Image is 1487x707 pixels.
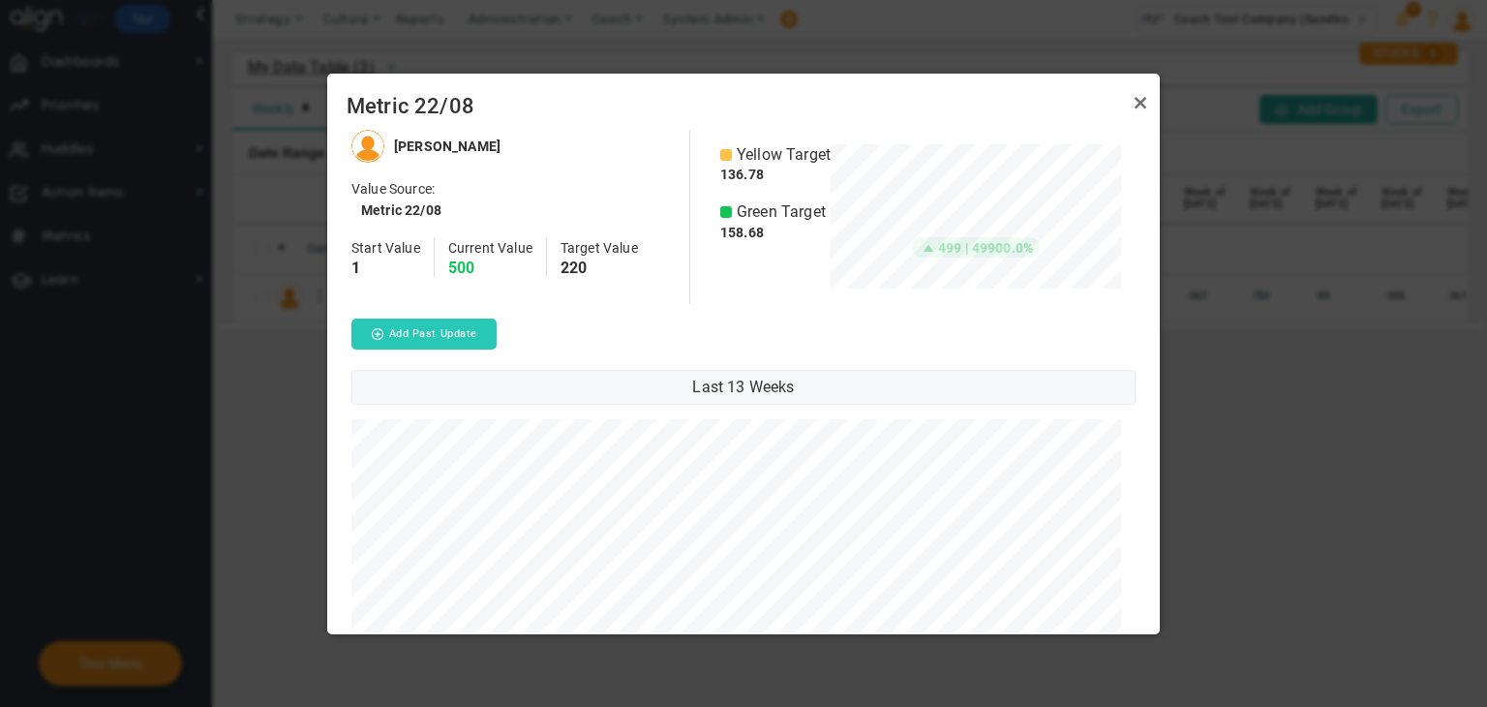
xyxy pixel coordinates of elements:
span: Yellow Target [737,144,831,167]
h4: [PERSON_NAME] [394,138,501,155]
button: Add Past Update [351,319,497,350]
span: Value Source: [351,181,435,197]
h4: Metric 22/08 [361,201,441,219]
span: Green Target [737,201,826,224]
h4: 158.68 [720,224,831,241]
span: Metric 22/08 [347,93,1140,120]
span: Start Value [351,240,420,256]
h4: 1 [351,260,420,277]
h4: 136.78 [720,166,831,183]
span: Target Value [561,240,638,256]
a: Close [1129,91,1152,114]
h4: Last 13 Weeks [351,370,1136,405]
span: Current Value [448,240,532,256]
h4: 500 [448,260,532,277]
img: Sudhir Dakshinamurthy [351,130,384,163]
h4: 220 [561,260,638,277]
